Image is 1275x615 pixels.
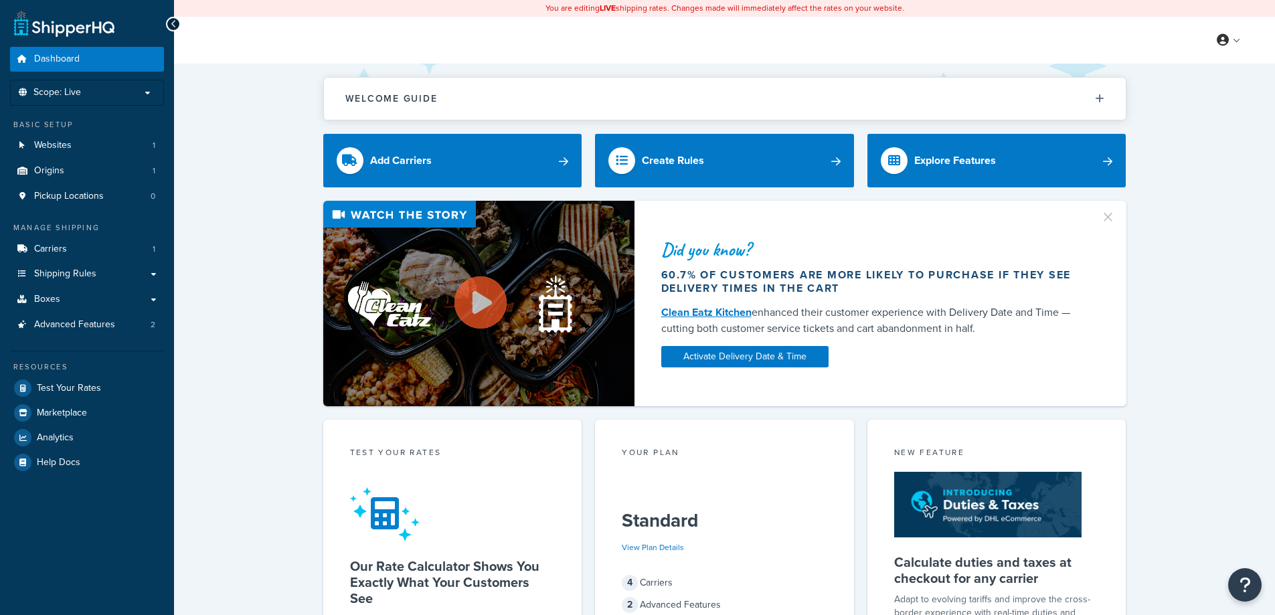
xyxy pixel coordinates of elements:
[10,361,164,373] div: Resources
[153,140,155,151] span: 1
[10,222,164,234] div: Manage Shipping
[34,294,60,305] span: Boxes
[661,346,829,367] a: Activate Delivery Date & Time
[34,244,67,255] span: Carriers
[10,47,164,72] a: Dashboard
[10,184,164,209] a: Pickup Locations0
[10,237,164,262] a: Carriers1
[622,510,827,531] h5: Standard
[622,541,684,553] a: View Plan Details
[34,54,80,65] span: Dashboard
[622,574,827,592] div: Carriers
[34,140,72,151] span: Websites
[10,159,164,183] a: Origins1
[10,313,164,337] a: Advanced Features2
[661,240,1084,259] div: Did you know?
[10,313,164,337] li: Advanced Features
[37,408,87,419] span: Marketplace
[37,457,80,468] span: Help Docs
[661,268,1084,295] div: 60.7% of customers are more likely to purchase if they see delivery times in the cart
[622,596,827,614] div: Advanced Features
[37,383,101,394] span: Test Your Rates
[622,446,827,462] div: Your Plan
[642,151,704,170] div: Create Rules
[595,134,854,187] a: Create Rules
[10,133,164,158] a: Websites1
[350,558,556,606] h5: Our Rate Calculator Shows You Exactly What Your Customers See
[10,237,164,262] li: Carriers
[10,133,164,158] li: Websites
[153,165,155,177] span: 1
[600,2,616,14] b: LIVE
[34,319,115,331] span: Advanced Features
[10,119,164,130] div: Basic Setup
[34,268,96,280] span: Shipping Rules
[1228,568,1262,602] button: Open Resource Center
[867,134,1126,187] a: Explore Features
[37,432,74,444] span: Analytics
[661,304,752,320] a: Clean Eatz Kitchen
[10,426,164,450] a: Analytics
[10,450,164,474] a: Help Docs
[350,446,556,462] div: Test your rates
[10,159,164,183] li: Origins
[661,304,1084,337] div: enhanced their customer experience with Delivery Date and Time — cutting both customer service ti...
[34,191,104,202] span: Pickup Locations
[323,134,582,187] a: Add Carriers
[894,446,1100,462] div: New Feature
[10,262,164,286] a: Shipping Rules
[151,191,155,202] span: 0
[345,94,438,104] h2: Welcome Guide
[324,78,1126,120] button: Welcome Guide
[323,201,634,406] img: Video thumbnail
[10,184,164,209] li: Pickup Locations
[33,87,81,98] span: Scope: Live
[914,151,996,170] div: Explore Features
[622,597,638,613] span: 2
[894,554,1100,586] h5: Calculate duties and taxes at checkout for any carrier
[10,287,164,312] a: Boxes
[10,401,164,425] a: Marketplace
[151,319,155,331] span: 2
[10,376,164,400] a: Test Your Rates
[34,165,64,177] span: Origins
[153,244,155,255] span: 1
[370,151,432,170] div: Add Carriers
[622,575,638,591] span: 4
